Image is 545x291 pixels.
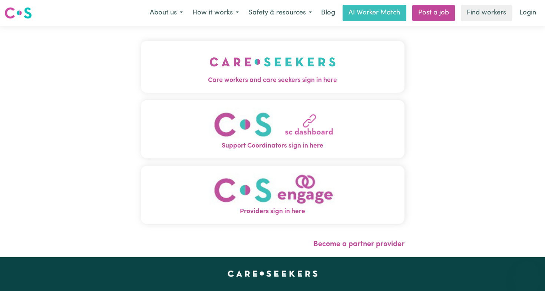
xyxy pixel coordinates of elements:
[515,5,541,21] a: Login
[244,5,317,21] button: Safety & resources
[141,100,404,158] button: Support Coordinators sign in here
[461,5,512,21] a: Find workers
[141,141,404,151] span: Support Coordinators sign in here
[313,241,404,248] a: Become a partner provider
[141,166,404,224] button: Providers sign in here
[145,5,188,21] button: About us
[228,271,318,277] a: Careseekers home page
[141,76,404,85] span: Care workers and care seekers sign in here
[515,261,539,285] iframe: Button to launch messaging window
[317,5,340,21] a: Blog
[343,5,406,21] a: AI Worker Match
[412,5,455,21] a: Post a job
[4,6,32,20] img: Careseekers logo
[4,4,32,22] a: Careseekers logo
[188,5,244,21] button: How it works
[141,207,404,216] span: Providers sign in here
[141,41,404,93] button: Care workers and care seekers sign in here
